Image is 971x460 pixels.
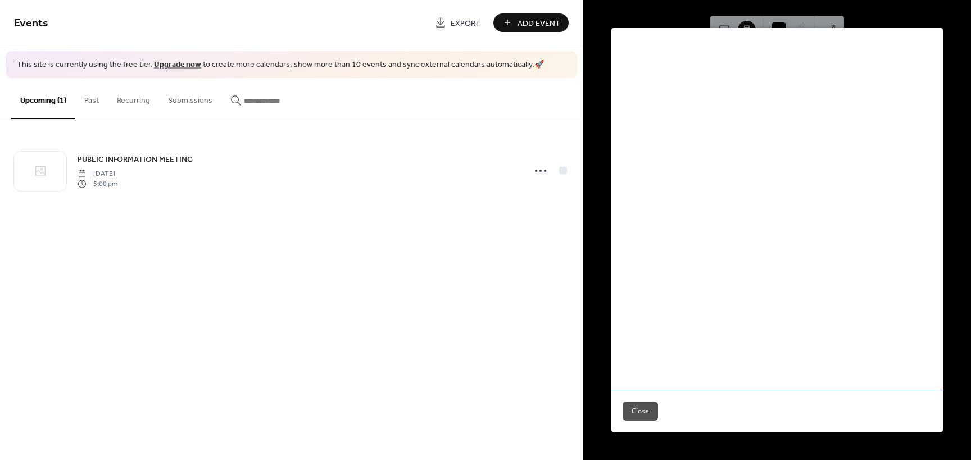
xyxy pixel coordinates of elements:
[636,85,707,99] a: [STREET_ADDRESS]
[493,13,569,32] button: Add Event
[78,153,193,166] a: PUBLIC INFORMATION MEETING
[451,17,480,29] span: Export
[623,40,765,52] a: PUBLIC INFORMATION MEETING
[426,13,489,32] a: Export
[623,85,632,99] div: ​
[623,72,632,85] div: ​
[154,57,201,72] a: Upgrade now
[623,402,658,421] button: Close
[78,168,117,179] span: [DATE]
[108,78,159,118] button: Recurring
[14,12,48,34] span: Events
[11,78,75,119] button: Upcoming (1)
[667,73,695,84] span: 7:00pm
[78,179,117,189] span: 5:00 pm
[623,98,632,112] div: ​
[636,58,661,72] span: [DATE]
[75,78,108,118] button: Past
[518,17,560,29] span: Add Event
[636,99,701,110] a: [DOMAIN_NAME]
[17,60,544,71] span: This site is currently using the free tier. to create more calendars, show more than 10 events an...
[159,78,221,118] button: Submissions
[623,58,632,72] div: ​
[78,153,193,165] span: PUBLIC INFORMATION MEETING
[636,73,664,84] span: 5:00pm
[664,73,667,84] span: -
